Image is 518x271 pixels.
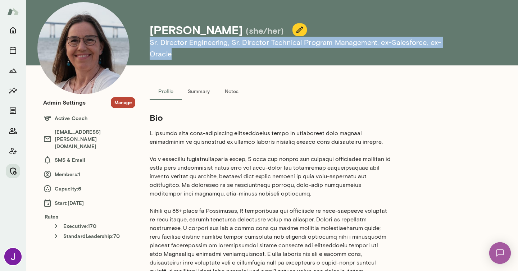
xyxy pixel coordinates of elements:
[150,23,243,37] h4: [PERSON_NAME]
[111,97,135,108] button: Manage
[43,199,135,207] h6: Start: [DATE]
[52,232,135,240] h6: StandardLeadership : 70
[43,184,135,193] h6: Capacity: 6
[52,222,135,230] h6: Executive : 170
[6,83,20,98] button: Insights
[37,2,129,94] img: Renate Stoiber
[6,164,20,178] button: Manage
[6,104,20,118] button: Documents
[43,170,135,179] h6: Members: 1
[7,5,19,18] img: Mento
[43,114,135,123] h6: Active Coach
[6,63,20,78] button: Growth Plan
[6,124,20,138] button: Members
[6,23,20,37] button: Home
[6,43,20,58] button: Sessions
[150,112,391,123] h5: Bio
[150,37,460,60] h6: Sr. Director Engineering, Sr. Director Technical Program Management , ex-Salesforce, ex-Oracle
[43,128,135,150] h6: [EMAIL_ADDRESS][PERSON_NAME][DOMAIN_NAME]
[246,25,284,36] h5: (she/her)
[43,213,135,220] h6: Rates
[6,144,20,158] button: Client app
[43,156,135,164] h6: SMS & Email
[4,248,22,265] img: Jocelyn Grodin
[43,98,86,107] h6: Admin Settings
[182,83,215,100] button: Summary
[150,83,182,100] button: Profile
[215,83,248,100] button: Notes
